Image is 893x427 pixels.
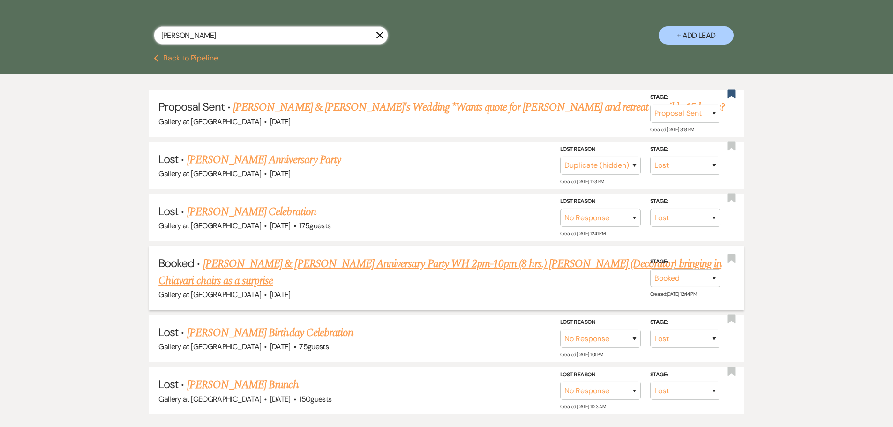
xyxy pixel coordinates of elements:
label: Stage: [650,370,720,380]
span: [DATE] [270,342,291,352]
label: Stage: [650,317,720,328]
label: Lost Reason [560,196,641,207]
span: Created: [DATE] 12:41 PM [560,231,605,237]
span: 75 guests [299,342,329,352]
label: Stage: [650,196,720,207]
label: Stage: [650,144,720,155]
a: [PERSON_NAME] & [PERSON_NAME] Anniversary Party WH 2pm-10pm (8 hrs.) [PERSON_NAME] (Decorator) br... [158,255,721,289]
label: Lost Reason [560,317,641,328]
a: [PERSON_NAME] Celebration [187,203,316,220]
span: Created: [DATE] 11:23 AM [560,404,606,410]
span: Booked [158,256,194,270]
span: [DATE] [270,290,291,300]
label: Lost Reason [560,370,641,380]
span: Gallery at [GEOGRAPHIC_DATA] [158,117,261,127]
label: Stage: [650,92,720,103]
span: Proposal Sent [158,99,225,114]
span: Lost [158,204,178,218]
span: Created: [DATE] 12:44 PM [650,291,697,297]
span: [DATE] [270,117,291,127]
span: Gallery at [GEOGRAPHIC_DATA] [158,394,261,404]
span: Gallery at [GEOGRAPHIC_DATA] [158,342,261,352]
span: [DATE] [270,169,291,179]
span: Gallery at [GEOGRAPHIC_DATA] [158,169,261,179]
a: [PERSON_NAME] & [PERSON_NAME]'s Wedding *Wants quote for [PERSON_NAME] and retreat possibly 15 ho... [233,99,725,116]
span: [DATE] [270,394,291,404]
button: Back to Pipeline [154,54,218,62]
button: + Add Lead [659,26,734,45]
a: [PERSON_NAME] Brunch [187,376,299,393]
span: [DATE] [270,221,291,231]
span: Lost [158,325,178,339]
span: 150 guests [299,394,331,404]
label: Stage: [650,257,720,267]
span: Created: [DATE] 1:23 PM [560,179,604,185]
label: Lost Reason [560,144,641,155]
input: Search by name, event date, email address or phone number [154,26,388,45]
a: [PERSON_NAME] Birthday Celebration [187,324,353,341]
span: Created: [DATE] 1:01 PM [560,352,603,358]
span: Lost [158,152,178,166]
a: [PERSON_NAME] Anniversary Party [187,151,341,168]
span: 175 guests [299,221,330,231]
span: Gallery at [GEOGRAPHIC_DATA] [158,221,261,231]
span: Gallery at [GEOGRAPHIC_DATA] [158,290,261,300]
span: Lost [158,377,178,391]
span: Created: [DATE] 3:13 PM [650,127,694,133]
